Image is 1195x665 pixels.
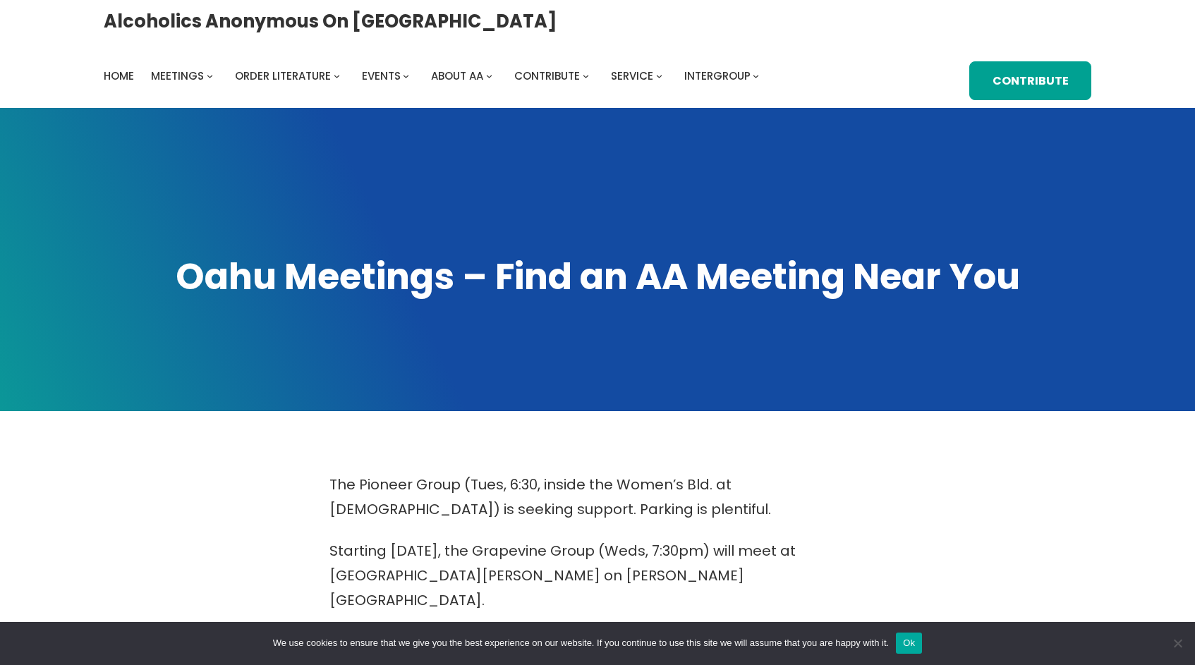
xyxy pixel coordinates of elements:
[611,68,653,83] span: Service
[969,61,1091,100] a: Contribute
[583,73,589,79] button: Contribute submenu
[151,66,204,86] a: Meetings
[104,252,1091,301] h1: Oahu Meetings – Find an AA Meeting Near You
[611,66,653,86] a: Service
[656,73,662,79] button: Service submenu
[151,68,204,83] span: Meetings
[514,66,580,86] a: Contribute
[684,68,751,83] span: Intergroup
[104,66,764,86] nav: Intergroup
[207,73,213,79] button: Meetings submenu
[362,68,401,83] span: Events
[403,73,409,79] button: Events submenu
[486,73,492,79] button: About AA submenu
[334,73,340,79] button: Order Literature submenu
[329,539,866,613] p: Starting [DATE], the Grapevine Group (Weds, 7:30pm) will meet at [GEOGRAPHIC_DATA][PERSON_NAME] o...
[514,68,580,83] span: Contribute
[104,68,134,83] span: Home
[753,73,759,79] button: Intergroup submenu
[431,68,483,83] span: About AA
[104,5,557,37] a: Alcoholics Anonymous on [GEOGRAPHIC_DATA]
[431,66,483,86] a: About AA
[104,66,134,86] a: Home
[235,68,331,83] span: Order Literature
[273,636,889,650] span: We use cookies to ensure that we give you the best experience on our website. If you continue to ...
[896,633,922,654] button: Ok
[329,472,866,522] p: The Pioneer Group (Tues, 6:30, inside the Women’s Bld. at [DEMOGRAPHIC_DATA]) is seeking support....
[1170,636,1184,650] span: No
[362,66,401,86] a: Events
[684,66,751,86] a: Intergroup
